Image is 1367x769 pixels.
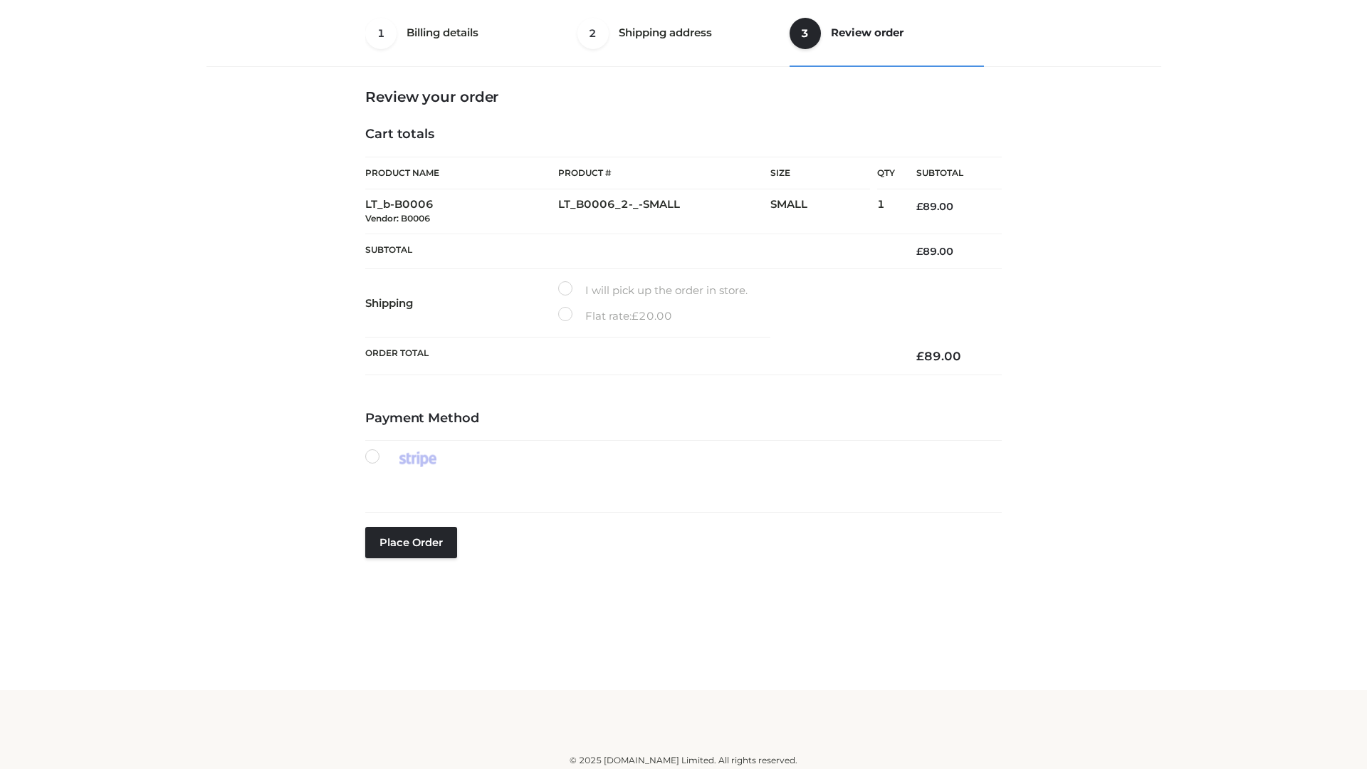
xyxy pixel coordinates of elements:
td: LT_B0006_2-_-SMALL [558,189,770,234]
bdi: 89.00 [916,245,953,258]
th: Size [770,157,870,189]
td: SMALL [770,189,877,234]
th: Product Name [365,157,558,189]
small: Vendor: B0006 [365,213,430,224]
th: Qty [877,157,895,189]
button: Place order [365,527,457,558]
span: £ [632,309,639,323]
td: 1 [877,189,895,234]
th: Subtotal [365,234,895,268]
td: LT_b-B0006 [365,189,558,234]
bdi: 89.00 [916,349,961,363]
h4: Payment Method [365,411,1002,427]
th: Shipping [365,269,558,338]
label: I will pick up the order in store. [558,281,748,300]
th: Product # [558,157,770,189]
span: £ [916,349,924,363]
h4: Cart totals [365,127,1002,142]
span: £ [916,245,923,258]
span: £ [916,200,923,213]
label: Flat rate: [558,307,672,325]
bdi: 89.00 [916,200,953,213]
h3: Review your order [365,88,1002,105]
bdi: 20.00 [632,309,672,323]
div: © 2025 [DOMAIN_NAME] Limited. All rights reserved. [211,753,1156,768]
th: Order Total [365,338,895,375]
th: Subtotal [895,157,1002,189]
